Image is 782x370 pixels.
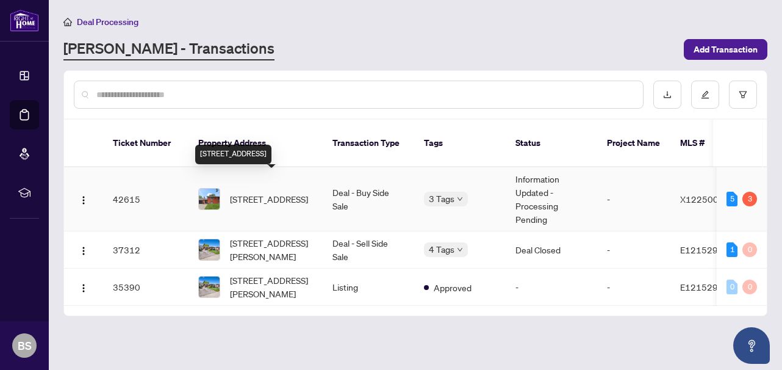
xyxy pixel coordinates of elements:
[323,167,414,231] td: Deal - Buy Side Sale
[506,269,597,306] td: -
[63,38,274,60] a: [PERSON_NAME] - Transactions
[684,39,767,60] button: Add Transaction
[680,244,729,255] span: E12152930
[726,242,737,257] div: 1
[653,81,681,109] button: download
[199,239,220,260] img: thumbnail-img
[742,280,757,294] div: 0
[77,16,138,27] span: Deal Processing
[429,192,454,206] span: 3 Tags
[79,195,88,205] img: Logo
[742,192,757,206] div: 3
[742,242,757,257] div: 0
[230,192,308,206] span: [STREET_ADDRESS]
[670,120,744,167] th: MLS #
[457,247,463,253] span: down
[597,167,670,231] td: -
[74,189,93,209] button: Logo
[74,240,93,259] button: Logo
[597,120,670,167] th: Project Name
[199,189,220,209] img: thumbnail-img
[597,269,670,306] td: -
[729,81,757,109] button: filter
[701,90,709,99] span: edit
[103,269,188,306] td: 35390
[680,281,729,292] span: E12152930
[199,277,220,297] img: thumbnail-img
[79,283,88,293] img: Logo
[195,145,271,164] div: [STREET_ADDRESS]
[733,327,770,364] button: Open asap
[323,269,414,306] td: Listing
[74,277,93,297] button: Logo
[103,120,188,167] th: Ticket Number
[506,167,597,231] td: Information Updated - Processing Pending
[188,120,323,167] th: Property Address
[739,90,747,99] span: filter
[230,274,313,300] span: [STREET_ADDRESS][PERSON_NAME]
[663,90,672,99] span: download
[323,231,414,269] td: Deal - Sell Side Sale
[10,9,39,32] img: logo
[79,246,88,256] img: Logo
[230,236,313,263] span: [STREET_ADDRESS][PERSON_NAME]
[694,40,758,59] span: Add Transaction
[457,196,463,202] span: down
[726,192,737,206] div: 5
[597,231,670,269] td: -
[680,194,730,205] span: X12250091
[103,231,188,269] td: 37312
[726,280,737,294] div: 0
[63,18,72,26] span: home
[323,120,414,167] th: Transaction Type
[506,231,597,269] td: Deal Closed
[434,281,472,294] span: Approved
[429,242,454,256] span: 4 Tags
[18,337,32,354] span: BS
[691,81,719,109] button: edit
[506,120,597,167] th: Status
[414,120,506,167] th: Tags
[103,167,188,231] td: 42615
